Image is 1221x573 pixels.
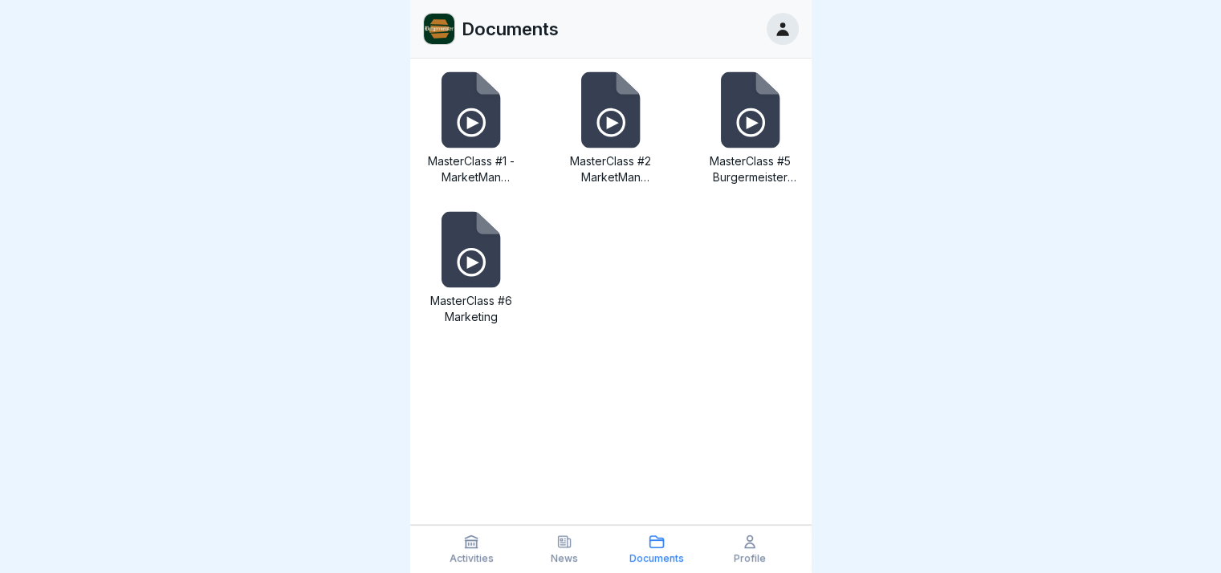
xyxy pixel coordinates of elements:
[563,71,659,185] a: MasterClass #2 MarketMan Assorment, Variances, Food cost
[702,71,799,185] a: MasterClass #5 Burgermeister Standards
[563,153,659,185] p: MasterClass #2 MarketMan Assorment, Variances, Food cost
[424,14,454,44] img: vi4xj1rh7o2tnjevi8opufjs.png
[450,553,494,564] p: Activities
[423,293,519,325] p: MasterClass #6 Marketing
[702,153,799,185] p: MasterClass #5 Burgermeister Standards
[462,18,559,39] p: Documents
[423,211,519,325] a: MasterClass #6 Marketing
[629,553,684,564] p: Documents
[734,553,766,564] p: Profile
[551,553,578,564] p: News
[423,153,519,185] p: MasterClass #1 - MarketMan Introduction.mp4
[423,71,519,185] a: MasterClass #1 - MarketMan Introduction.mp4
